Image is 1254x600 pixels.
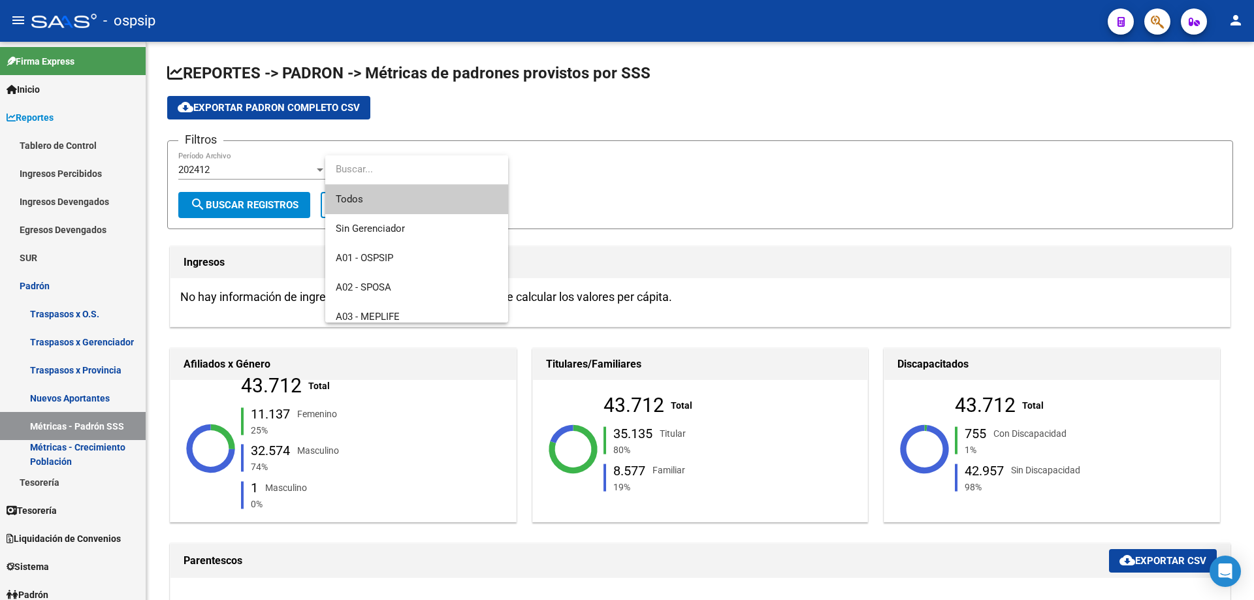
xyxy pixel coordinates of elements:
[336,185,498,214] span: Todos
[336,311,400,323] span: A03 - MEPLIFE
[336,223,405,234] span: Sin Gerenciador
[325,155,508,184] input: dropdown search
[336,252,393,264] span: A01 - OSPSIP
[1210,556,1241,587] div: Open Intercom Messenger
[336,281,391,293] span: A02 - SPOSA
